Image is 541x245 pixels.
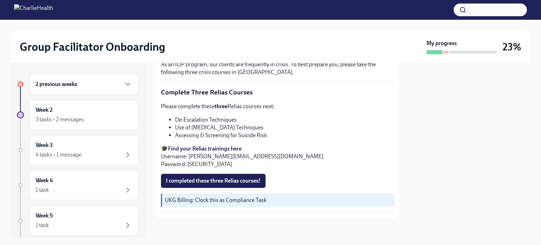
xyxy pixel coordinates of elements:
p: Please complete these Relias courses next: [161,103,394,110]
a: Week 51 task [17,206,138,235]
div: 1 task [36,186,49,194]
h2: Group Facilitator Onboarding [20,40,165,54]
li: De-Escalation Techniques [175,116,394,124]
a: Week 34 tasks • 1 message [17,135,138,165]
p: UKG Billing: Clock this as Compliance Task [165,196,391,204]
li: Assessing & Screening for Suicide Risk [175,131,394,139]
img: CharlieHealth [14,4,53,16]
div: 1 task [36,221,49,229]
li: Use of [MEDICAL_DATA] Techniques [175,124,394,131]
div: 4 tasks • 1 message [36,151,81,159]
div: 2 previous weeks [30,74,138,94]
strong: three [214,103,228,110]
span: I completed these three Relias courses! [166,177,261,184]
strong: My progress [427,39,457,47]
a: Find your Relias trainings here [168,145,242,152]
h6: Week 3 [36,141,53,149]
h6: Week 4 [36,177,53,184]
h3: 23% [503,41,521,53]
a: Week 41 task [17,171,138,200]
h6: 2 previous weeks [36,80,77,88]
p: Complete Three Relias Courses [161,88,394,97]
h6: Week 2 [36,106,52,114]
a: Week 23 tasks • 2 messages [17,100,138,130]
div: 3 tasks • 2 messages [36,116,84,123]
p: As an IOP program, our clients are frequently in crisis. To best prepare you, please take the fol... [161,61,394,76]
button: I completed these three Relias courses! [161,174,266,188]
h6: Week 5 [36,212,53,220]
p: 🎓 Username: [PERSON_NAME][EMAIL_ADDRESS][DOMAIN_NAME] Password: [SECURITY_DATA] [161,145,394,168]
